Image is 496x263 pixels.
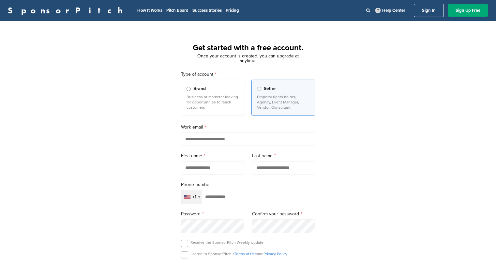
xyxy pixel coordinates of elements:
input: Seller Property rights holder, Agency, Event Manager, Vendor, Consultant [257,87,261,91]
a: Sign Up Free [448,4,488,17]
a: Pitch Board [166,8,188,13]
p: I agree to SponsorPitch’s and [190,251,287,256]
a: Terms of Use [234,252,257,256]
a: How It Works [137,8,162,13]
label: First name [181,152,244,160]
span: Seller [264,85,276,92]
span: Brand [193,85,206,92]
label: Type of account [181,71,315,78]
p: Property rights holder, Agency, Event Manager, Vendor, Consultant [257,94,310,110]
label: Work email [181,124,315,131]
h1: Get started with a free account. [173,42,323,54]
p: Receive the SponsorPitch Weekly Update [190,240,263,245]
p: Business or marketer looking for opportunities to reach customers [187,94,239,110]
div: Selected country [181,190,202,204]
a: Pricing [226,8,239,13]
a: Privacy Policy [263,252,287,256]
a: Sign In [414,4,444,17]
span: Once your account is created, you can upgrade at anytime. [197,53,299,63]
a: SponsorPitch [8,6,127,15]
a: Success Stories [192,8,222,13]
label: Confirm your password [252,210,315,218]
a: Help Center [374,7,407,14]
input: Brand Business or marketer looking for opportunities to reach customers [187,87,191,91]
label: Phone number [181,181,315,188]
div: +1 [192,195,196,199]
label: Password [181,210,244,218]
label: Last name [252,152,315,160]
